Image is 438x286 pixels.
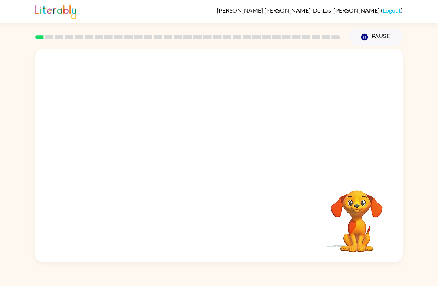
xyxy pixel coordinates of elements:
img: Literably [35,3,76,19]
button: Pause [349,29,403,46]
span: [PERSON_NAME] [PERSON_NAME]-De-Las-[PERSON_NAME] [217,7,381,14]
div: ( ) [217,7,403,14]
video: Your browser must support playing .mp4 files to use Literably. Please try using another browser. [320,179,394,253]
a: Logout [383,7,401,14]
